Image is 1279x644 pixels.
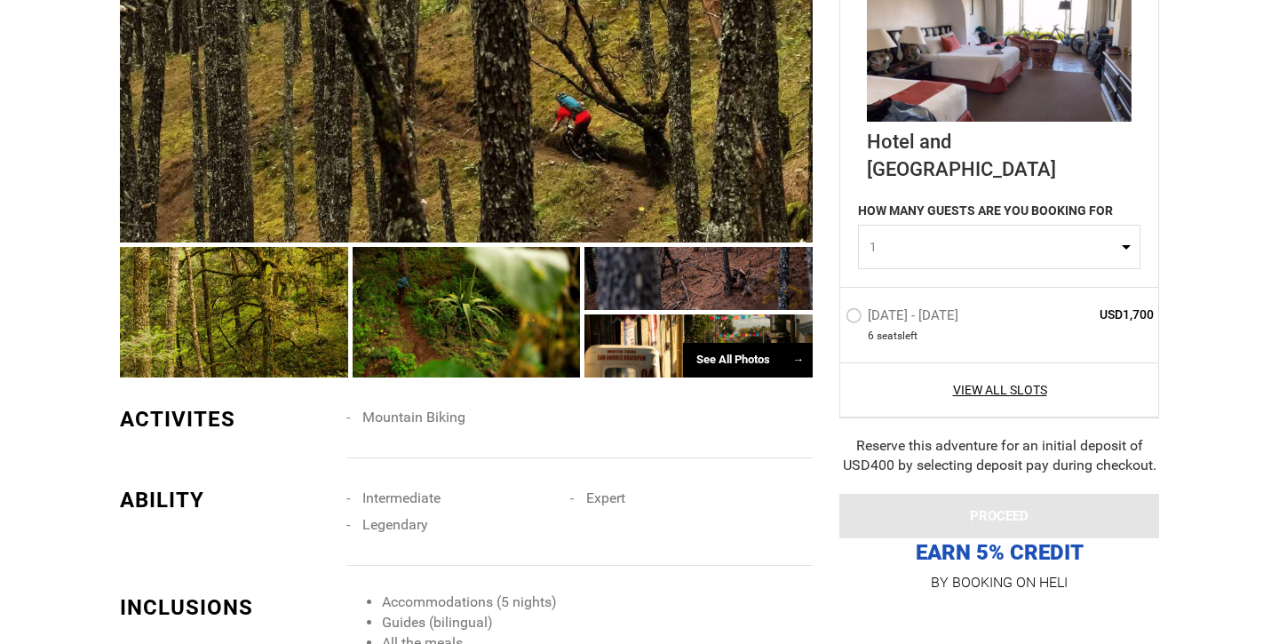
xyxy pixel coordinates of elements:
[362,409,465,425] span: Mountain Biking
[858,225,1140,269] button: 1
[839,570,1159,595] p: BY BOOKING ON HELI
[120,404,333,434] div: ACTIVITES
[792,353,804,366] span: →
[897,329,902,344] span: s
[858,202,1113,225] label: HOW MANY GUESTS ARE YOU BOOKING FOR
[382,592,813,613] li: Accommodations (5 nights)
[382,613,813,633] li: Guides (bilingual)
[867,121,1132,183] div: Hotel and [GEOGRAPHIC_DATA]
[1025,306,1154,323] span: USD1,700
[877,329,918,344] span: seat left
[870,238,1117,256] span: 1
[683,343,813,378] div: See All Photos
[846,307,963,329] label: [DATE] - [DATE]
[362,516,428,533] span: Legendary
[839,494,1159,538] button: PROCEED
[586,489,625,506] span: Expert
[362,489,441,506] span: Intermediate
[868,329,874,344] span: 6
[846,380,1154,398] a: View All Slots
[120,485,333,515] div: ABILITY
[120,592,333,623] div: INCLUSIONS
[839,435,1159,476] div: Reserve this adventure for an initial deposit of USD400 by selecting deposit pay during checkout.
